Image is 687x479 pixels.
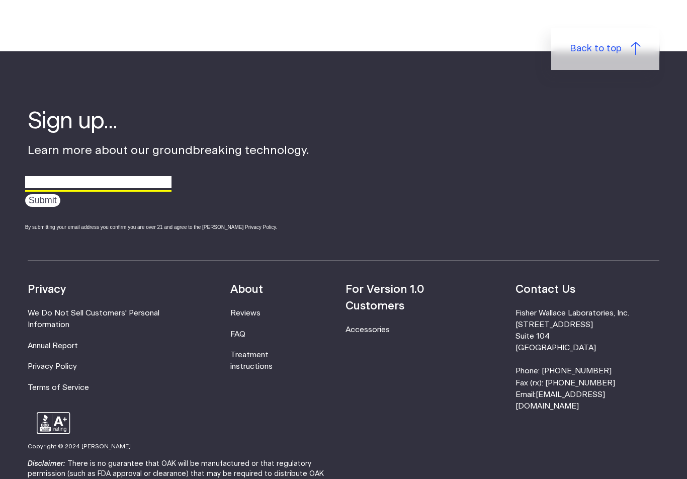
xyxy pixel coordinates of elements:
[28,384,89,392] a: Terms of Service
[25,195,60,207] input: Submit
[570,42,622,56] span: Back to top
[28,284,66,295] strong: Privacy
[230,331,245,339] a: FAQ
[28,310,159,329] a: We Do Not Sell Customers' Personal Information
[346,284,424,312] strong: For Version 1.0 Customers
[551,29,660,71] a: Back to top
[28,363,77,371] a: Privacy Policy
[28,444,131,450] small: Copyright © 2024 [PERSON_NAME]
[28,107,309,138] h4: Sign up...
[28,343,78,350] a: Annual Report
[25,224,309,231] div: By submitting your email address you confirm you are over 21 and agree to the [PERSON_NAME] Priva...
[28,461,65,468] strong: Disclaimer:
[230,352,273,371] a: Treatment instructions
[516,284,575,295] strong: Contact Us
[28,107,309,241] div: Learn more about our groundbreaking technology.
[230,310,261,317] a: Reviews
[516,391,605,411] a: [EMAIL_ADDRESS][DOMAIN_NAME]
[230,284,263,295] strong: About
[516,308,660,413] li: Fisher Wallace Laboratories, Inc. [STREET_ADDRESS] Suite 104 [GEOGRAPHIC_DATA] Phone: [PHONE_NUMB...
[346,327,390,334] a: Accessories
